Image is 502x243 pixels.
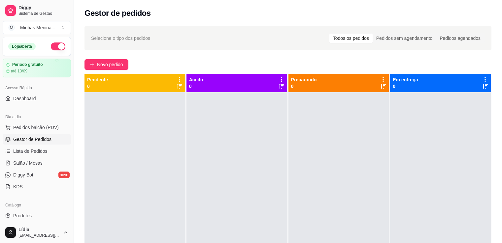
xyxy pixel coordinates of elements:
span: Salão / Mesas [13,160,43,166]
span: Lídia [18,227,60,233]
button: Novo pedido [84,59,128,70]
button: Alterar Status [51,42,65,50]
span: Sistema de Gestão [18,11,68,16]
div: Loja aberta [8,43,36,50]
a: Produtos [3,210,71,221]
a: Salão / Mesas [3,158,71,168]
div: Pedidos agendados [436,34,484,43]
button: Lídia[EMAIL_ADDRESS][DOMAIN_NAME] [3,225,71,240]
p: 0 [393,83,418,90]
span: plus [90,62,94,67]
div: Dia a dia [3,112,71,122]
span: Produtos [13,212,32,219]
span: Dashboard [13,95,36,102]
span: Pedidos balcão (PDV) [13,124,59,131]
a: KDS [3,181,71,192]
div: Todos os pedidos [329,34,373,43]
a: Diggy Botnovo [3,170,71,180]
div: Acesso Rápido [3,83,71,93]
span: Gestor de Pedidos [13,136,51,143]
a: Período gratuitoaté 13/09 [3,59,71,77]
h2: Gestor de pedidos [84,8,151,18]
div: Catálogo [3,200,71,210]
a: DiggySistema de Gestão [3,3,71,18]
a: Dashboard [3,93,71,104]
p: Em entrega [393,76,418,83]
p: Pendente [87,76,108,83]
p: Aceito [189,76,203,83]
span: [EMAIL_ADDRESS][DOMAIN_NAME] [18,233,60,238]
span: Diggy Bot [13,172,33,178]
span: Lista de Pedidos [13,148,48,154]
article: Período gratuito [12,62,43,67]
button: Select a team [3,21,71,34]
span: Selecione o tipo dos pedidos [91,35,150,42]
span: Diggy [18,5,68,11]
span: M [8,24,15,31]
article: até 13/09 [11,68,27,74]
div: Pedidos sem agendamento [373,34,436,43]
p: 0 [87,83,108,90]
p: Preparando [291,76,317,83]
span: KDS [13,183,23,190]
p: 0 [291,83,317,90]
div: Minhas Menina ... [20,24,55,31]
a: Gestor de Pedidos [3,134,71,145]
button: Pedidos balcão (PDV) [3,122,71,133]
span: Novo pedido [97,61,123,68]
p: 0 [189,83,203,90]
a: Lista de Pedidos [3,146,71,156]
